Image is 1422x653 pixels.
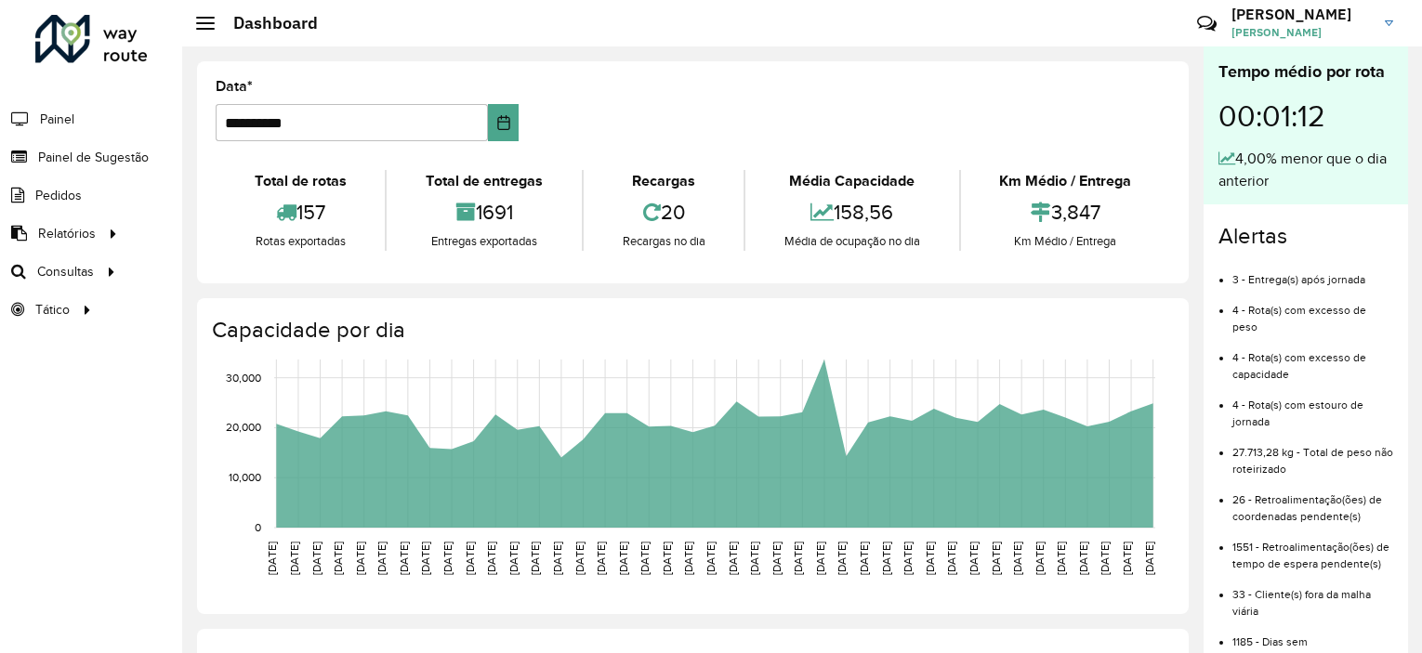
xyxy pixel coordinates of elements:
[682,542,694,575] text: [DATE]
[814,542,826,575] text: [DATE]
[966,170,1165,192] div: Km Médio / Entrega
[1034,542,1046,575] text: [DATE]
[255,521,261,533] text: 0
[220,192,380,232] div: 157
[1231,24,1371,41] span: [PERSON_NAME]
[902,542,914,575] text: [DATE]
[332,542,344,575] text: [DATE]
[617,542,629,575] text: [DATE]
[529,542,541,575] text: [DATE]
[1187,4,1227,44] a: Contato Rápido
[770,542,783,575] text: [DATE]
[507,542,520,575] text: [DATE]
[924,542,936,575] text: [DATE]
[1232,572,1393,620] li: 33 - Cliente(s) fora da malha viária
[310,542,323,575] text: [DATE]
[639,542,651,575] text: [DATE]
[391,192,576,232] div: 1691
[1218,148,1393,192] div: 4,00% menor que o dia anterior
[966,232,1165,251] div: Km Médio / Entrega
[220,232,380,251] div: Rotas exportadas
[750,192,954,232] div: 158,56
[1232,525,1393,572] li: 1551 - Retroalimentação(ões) de tempo de espera pendente(s)
[595,542,607,575] text: [DATE]
[1231,6,1371,23] h3: [PERSON_NAME]
[968,542,980,575] text: [DATE]
[485,542,497,575] text: [DATE]
[354,542,366,575] text: [DATE]
[1099,542,1111,575] text: [DATE]
[748,542,760,575] text: [DATE]
[880,542,892,575] text: [DATE]
[1218,59,1393,85] div: Tempo médio por rota
[212,317,1170,344] h4: Capacidade por dia
[1121,542,1133,575] text: [DATE]
[1232,257,1393,288] li: 3 - Entrega(s) após jornada
[398,542,410,575] text: [DATE]
[704,542,717,575] text: [DATE]
[661,542,673,575] text: [DATE]
[464,542,476,575] text: [DATE]
[573,542,586,575] text: [DATE]
[226,372,261,384] text: 30,000
[1232,335,1393,383] li: 4 - Rota(s) com excesso de capacidade
[727,542,739,575] text: [DATE]
[391,232,576,251] div: Entregas exportadas
[38,224,96,243] span: Relatórios
[750,170,954,192] div: Média Capacidade
[40,110,74,129] span: Painel
[551,542,563,575] text: [DATE]
[1232,383,1393,430] li: 4 - Rota(s) com estouro de jornada
[588,192,739,232] div: 20
[1055,542,1067,575] text: [DATE]
[1218,85,1393,148] div: 00:01:12
[419,542,431,575] text: [DATE]
[216,75,253,98] label: Data
[792,542,804,575] text: [DATE]
[1232,430,1393,477] li: 27.713,28 kg - Total de peso não roteirizado
[288,542,300,575] text: [DATE]
[945,542,957,575] text: [DATE]
[441,542,454,575] text: [DATE]
[836,542,848,575] text: [DATE]
[220,170,380,192] div: Total de rotas
[1232,288,1393,335] li: 4 - Rota(s) com excesso de peso
[1218,223,1393,250] h4: Alertas
[990,542,1002,575] text: [DATE]
[750,232,954,251] div: Média de ocupação no dia
[375,542,388,575] text: [DATE]
[38,148,149,167] span: Painel de Sugestão
[35,300,70,320] span: Tático
[1077,542,1089,575] text: [DATE]
[226,422,261,434] text: 20,000
[391,170,576,192] div: Total de entregas
[588,232,739,251] div: Recargas no dia
[588,170,739,192] div: Recargas
[229,471,261,483] text: 10,000
[215,13,318,33] h2: Dashboard
[1011,542,1023,575] text: [DATE]
[1143,542,1155,575] text: [DATE]
[266,542,278,575] text: [DATE]
[35,186,82,205] span: Pedidos
[966,192,1165,232] div: 3,847
[488,104,520,141] button: Choose Date
[858,542,870,575] text: [DATE]
[1232,477,1393,525] li: 26 - Retroalimentação(ões) de coordenadas pendente(s)
[37,262,94,281] span: Consultas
